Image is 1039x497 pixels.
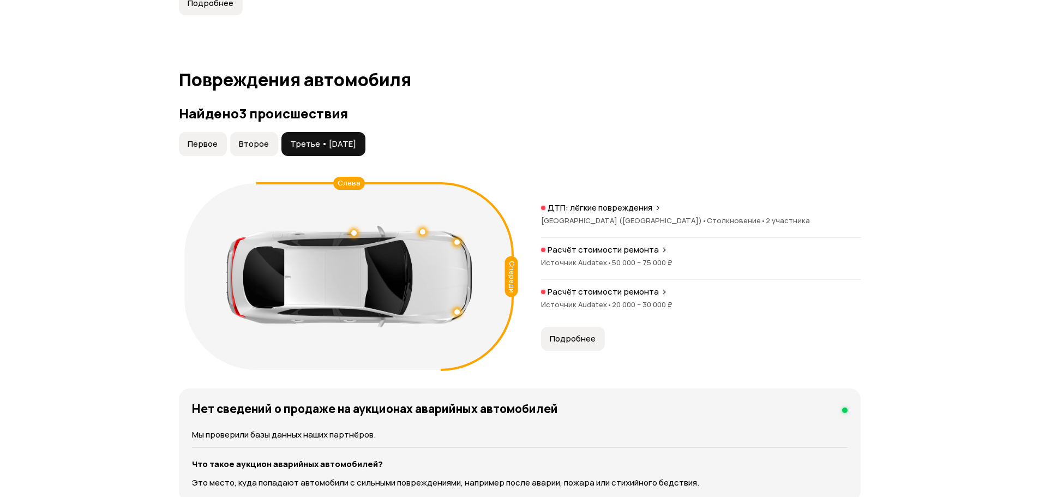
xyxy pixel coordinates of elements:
[607,300,612,309] span: •
[188,139,218,149] span: Первое
[541,327,605,351] button: Подробнее
[702,215,707,225] span: •
[179,132,227,156] button: Первое
[607,258,612,267] span: •
[192,458,383,470] strong: Что такое аукцион аварийных автомобилей?
[239,139,269,149] span: Второе
[505,256,518,297] div: Спереди
[541,300,612,309] span: Источник Audatex
[707,215,766,225] span: Столкновение
[192,429,848,441] p: Мы проверили базы данных наших партнёров.
[761,215,766,225] span: •
[290,139,356,149] span: Третье • [DATE]
[541,258,612,267] span: Источник Audatex
[541,215,707,225] span: [GEOGRAPHIC_DATA] ([GEOGRAPHIC_DATA])
[612,300,672,309] span: 20 000 – 30 000 ₽
[333,177,365,190] div: Слева
[192,477,848,489] p: Это место, куда попадают автомобили с сильными повреждениями, например после аварии, пожара или с...
[192,402,558,416] h4: Нет сведений о продаже на аукционах аварийных автомобилей
[281,132,365,156] button: Третье • [DATE]
[179,70,861,89] h1: Повреждения автомобиля
[612,258,672,267] span: 50 000 – 75 000 ₽
[550,333,596,344] span: Подробнее
[548,244,659,255] p: Расчёт стоимости ремонта
[548,202,652,213] p: ДТП: лёгкие повреждения
[230,132,278,156] button: Второе
[766,215,810,225] span: 2 участника
[548,286,659,297] p: Расчёт стоимости ремонта
[179,106,861,121] h3: Найдено 3 происшествия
